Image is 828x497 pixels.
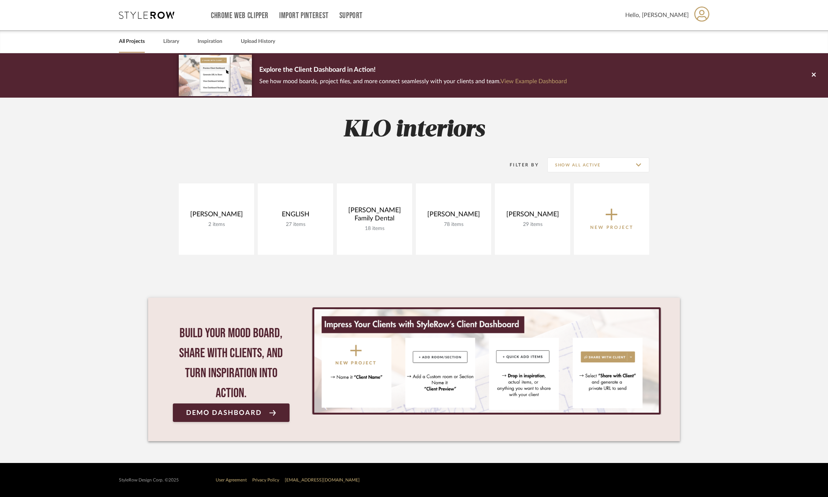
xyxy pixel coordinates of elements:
[500,78,567,84] a: View Example Dashboard
[216,478,247,482] a: User Agreement
[279,13,329,19] a: Import Pinterest
[252,478,279,482] a: Privacy Policy
[259,76,567,87] p: See how mood boards, project files, and more connect seamlessly with your clients and team.
[185,222,248,228] div: 2 items
[173,324,290,403] div: Build your mood board, share with clients, and turn inspiration into action.
[264,222,327,228] div: 27 items
[211,13,268,19] a: Chrome Web Clipper
[185,210,248,222] div: [PERSON_NAME]
[314,309,659,413] img: StyleRow_Client_Dashboard_Banner__1_.png
[259,64,567,76] p: Explore the Client Dashboard in Action!
[186,409,262,416] span: Demo Dashboard
[148,116,680,144] h2: KLO interiors
[339,13,363,19] a: Support
[241,37,275,47] a: Upload History
[285,478,360,482] a: [EMAIL_ADDRESS][DOMAIN_NAME]
[119,37,145,47] a: All Projects
[312,307,661,415] div: 0
[501,222,564,228] div: 29 items
[264,210,327,222] div: ENGLISH
[422,222,485,228] div: 78 items
[163,37,179,47] a: Library
[343,226,406,232] div: 18 items
[422,210,485,222] div: [PERSON_NAME]
[500,161,539,169] div: Filter By
[501,210,564,222] div: [PERSON_NAME]
[119,477,179,483] div: StyleRow Design Corp. ©2025
[625,11,689,20] span: Hello, [PERSON_NAME]
[343,206,406,226] div: [PERSON_NAME] Family Dental
[590,224,633,231] p: New Project
[574,183,649,255] button: New Project
[198,37,222,47] a: Inspiration
[179,55,252,96] img: d5d033c5-7b12-40c2-a960-1ecee1989c38.png
[173,403,290,422] a: Demo Dashboard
